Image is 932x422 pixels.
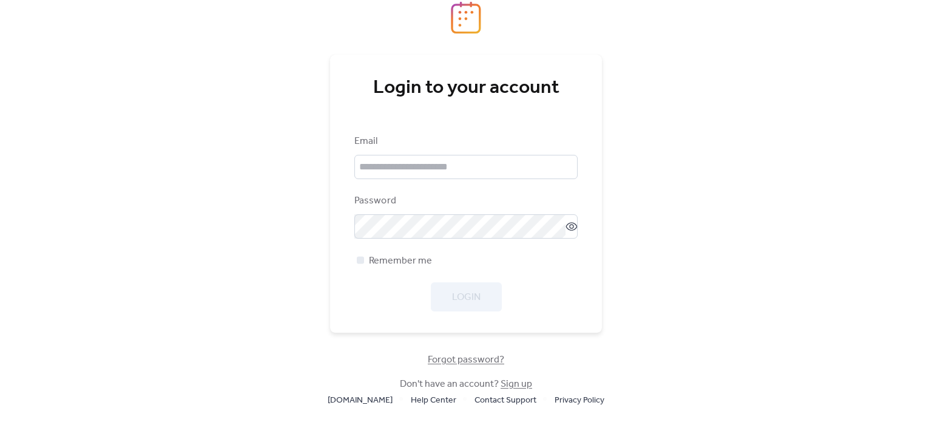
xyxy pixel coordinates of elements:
span: Contact Support [474,393,536,408]
a: Privacy Policy [555,392,604,407]
span: Remember me [369,254,432,268]
a: Forgot password? [428,356,504,363]
span: Forgot password? [428,353,504,367]
div: Email [354,134,575,149]
div: Login to your account [354,76,578,100]
a: Sign up [501,375,532,393]
img: logo [451,1,481,34]
div: Password [354,194,575,208]
a: Help Center [411,392,456,407]
span: [DOMAIN_NAME] [328,393,393,408]
span: Privacy Policy [555,393,604,408]
a: [DOMAIN_NAME] [328,392,393,407]
span: Don't have an account? [400,377,532,392]
a: Contact Support [474,392,536,407]
span: Help Center [411,393,456,408]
